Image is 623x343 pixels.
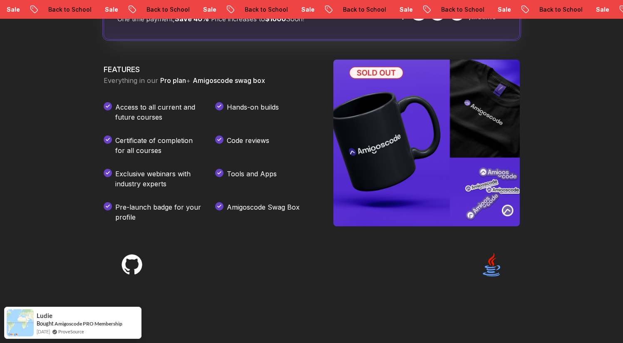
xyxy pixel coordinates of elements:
p: Amigoscode Swag Box [227,202,300,222]
p: Sale [196,5,222,14]
img: techs tacks [200,253,223,276]
p: Sale [97,5,124,14]
p: Back to School [139,5,196,14]
img: techs tacks [360,253,383,276]
p: Back to School [532,5,588,14]
p: Hands-on builds [227,102,279,122]
img: techs tacks [160,293,184,316]
img: techs tacks [480,253,503,276]
img: techs tacks [240,293,263,316]
span: Pro plan [160,76,186,85]
span: [DATE] [37,328,50,335]
span: Bought [37,320,54,327]
img: techs tacks [280,253,303,276]
p: Back to School [41,5,97,14]
img: techs tacks [400,293,423,316]
p: Sale [392,5,419,14]
p: Sale [294,5,320,14]
span: Save 40% [175,15,209,23]
a: Amigoscode PRO Membership [55,320,122,327]
img: techs tacks [120,253,144,276]
img: techs tacks [440,293,463,316]
img: techs tacks [400,253,423,276]
img: techs tacks [320,293,343,316]
img: techs tacks [280,293,303,316]
a: ProveSource [58,328,84,335]
img: techs tacks [360,293,383,316]
span: $1000 [265,15,286,23]
p: Sale [588,5,615,14]
img: provesource social proof notification image [7,309,34,336]
img: Amigoscode SwagBox [333,60,520,226]
p: Back to School [237,5,294,14]
img: techs tacks [160,253,184,276]
img: techs tacks [240,253,263,276]
span: Amigoscode swag box [193,76,265,85]
p: Back to School [434,5,490,14]
p: Certificate of completion for all courses [115,135,202,155]
p: Exclusive webinars with industry experts [115,169,202,189]
p: Everything in our + [104,75,313,85]
p: Code reviews [227,135,269,155]
span: $ [398,5,408,21]
img: techs tacks [200,293,223,316]
h3: FEATURES [104,64,313,75]
p: Pre-launch badge for your profile [115,202,202,222]
span: Ludie [37,312,52,319]
img: techs tacks [320,253,343,276]
p: Sale [490,5,517,14]
p: Tools and Apps [227,169,277,189]
p: Access to all current and future courses [115,102,202,122]
p: Back to School [335,5,392,14]
img: techs tacks [440,253,463,276]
